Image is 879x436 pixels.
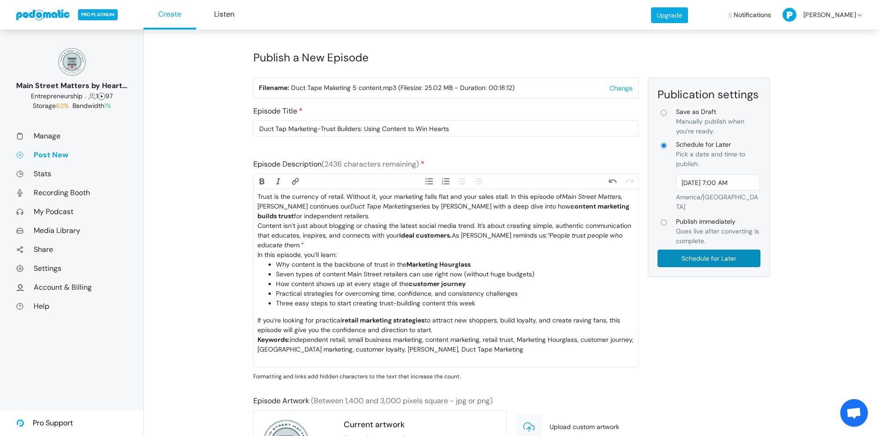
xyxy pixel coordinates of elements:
span: Publish immediately [676,217,760,227]
img: 150x150_17130234.png [58,48,86,76]
li: Why content is the backbone of trust in the [276,260,634,269]
a: Media Library [16,226,127,235]
a: Recording Booth [16,188,127,197]
em: Duct Tape Marketing [350,202,413,210]
button: Bold [254,176,270,186]
span: PRO PLATINUM [78,9,118,20]
li: Three easy steps to start creating trust-building content this week [276,299,634,308]
strong: customer journey [409,280,466,288]
span: Pick a date and time to publish. [676,150,745,168]
button: Bullets [420,176,437,186]
strong: Filename: [259,84,289,92]
span: Business: Entrepreneurship [31,92,83,100]
a: Stats [16,169,127,179]
div: Publication settings [658,87,760,102]
strong: ideal customers. [399,231,452,239]
button: Change [609,84,633,92]
strong: Marketing Hourglass [407,260,471,269]
span: Schedule for Later [676,140,760,149]
button: Italic [270,176,287,186]
h5: Current artwork [344,420,497,430]
li: Seven types of content Main Street retailers can use right now (without huge budgets) [276,269,634,279]
div: Main Street Matters by Heart on [GEOGRAPHIC_DATA] [16,80,127,91]
span: Storage [33,102,71,110]
a: My Podcast [16,207,127,216]
button: Redo [621,176,638,186]
li: Practical strategies for overcoming time, confidence, and consistency challenges [276,289,634,299]
h1: Publish a New Episode [253,41,770,74]
button: Numbers [437,176,454,186]
li: How content shows up at every stage of the [276,279,634,289]
a: Help [16,301,127,311]
span: [PERSON_NAME] [803,1,856,29]
span: 62% [56,102,69,110]
a: Pro Support [16,410,73,436]
button: Increase Level [471,176,488,186]
span: Manually publish when you’re ready. [676,117,744,135]
strong: retail marketing strategies [342,316,425,324]
div: Trust is the currency of retail. Without it, your marketing falls flat and your sales stall. In t... [257,192,634,221]
a: [PERSON_NAME] [783,1,863,29]
strong: content marketing builds trust [257,202,629,220]
a: Account & Billing [16,282,127,292]
span: Notifications [734,1,771,29]
a: Post New [16,150,127,160]
a: Upgrade [651,7,688,23]
div: If you’re looking for practical to attract new shoppers, build loyalty, and create raving fans, t... [257,316,634,335]
div: America/[GEOGRAPHIC_DATA] [676,192,760,212]
span: Episodes [98,92,105,100]
div: In this episode, you’ll learn: [257,250,634,260]
label: Episode Description [253,159,425,170]
span: Goes live after converting is complete. [676,227,759,245]
button: Undo [604,176,621,186]
span: 1% [104,102,111,110]
a: Listen [198,0,251,30]
em: “People trust people who educate them.” [257,231,622,249]
span: Duct Tape Maketing 5 content.mp3 (Filesize: 25.02 MB - Duration: 00:18:12) [291,84,514,92]
div: 1 97 [16,91,127,101]
span: Episode Artwork [253,396,309,406]
input: Schedule for Later [658,250,760,267]
a: Manage [16,131,127,141]
span: Bandwidth [72,102,111,110]
a: Settings [16,263,127,273]
div: independent retail, small business marketing, content marketing, retail trust, Marketing Hourglas... [257,335,634,364]
span: (Between 1,400 and 3,000 pixels square - jpg or png) [311,396,493,406]
span: Followers [89,92,96,100]
img: P-50-ab8a3cff1f42e3edaa744736fdbd136011fc75d0d07c0e6946c3d5a70d29199b.png [783,8,796,22]
em: Main Street Matters, [562,192,622,201]
label: Episode Title [253,106,303,117]
button: Link [287,176,304,186]
p: Formatting and links add hidden characters to the text that increase the count. [253,372,639,381]
span: Save as Draft [676,107,760,117]
strong: Keywords: [257,335,290,344]
button: Decrease Level [454,176,471,186]
span: (2436 characters remaining) [322,159,419,169]
span: Upload custom artwork [550,422,619,432]
a: Share [16,245,127,254]
a: Open chat [840,399,868,427]
a: Create [144,0,196,30]
div: Content isn’t just about blogging or chasing the latest social media trend. It’s about creating s... [257,221,634,250]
